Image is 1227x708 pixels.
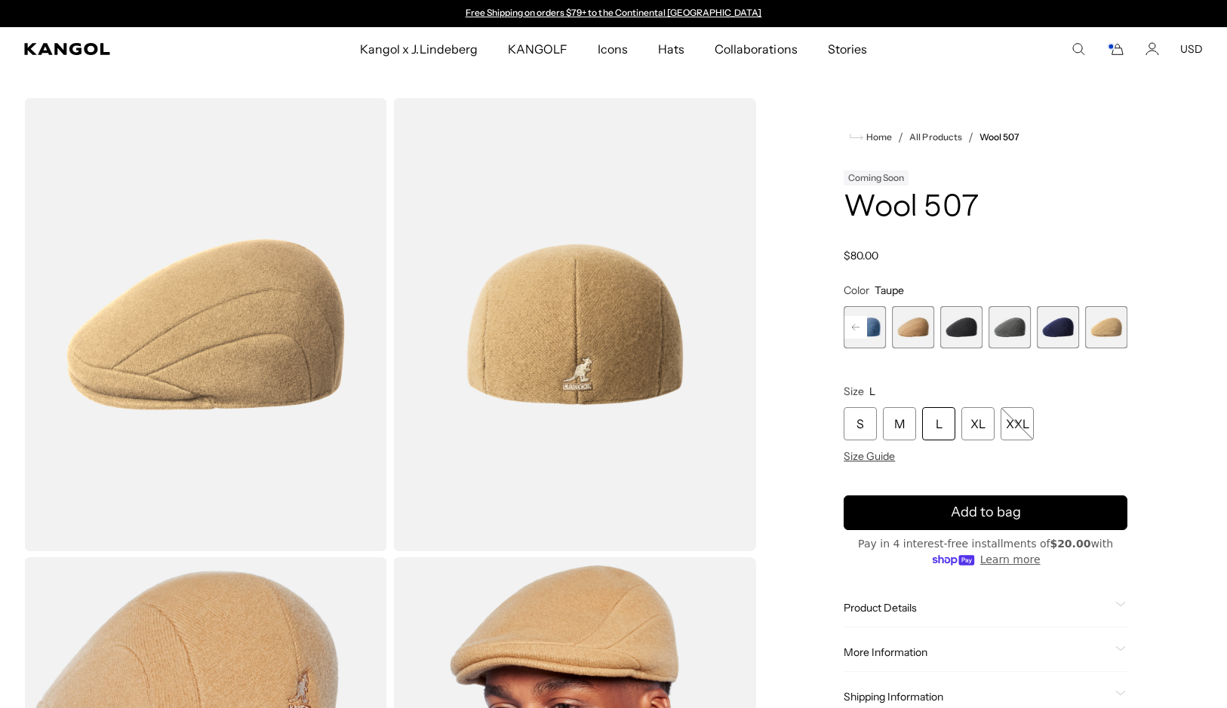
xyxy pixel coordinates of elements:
span: Collaborations [715,27,797,71]
a: Kangol x J.Lindeberg [345,27,493,71]
span: Taupe [875,284,904,297]
div: Announcement [458,8,769,20]
summary: Search here [1072,42,1085,56]
span: Size Guide [844,449,895,463]
div: 6 of 7 [1037,306,1079,348]
span: Add to bag [951,502,1021,523]
div: M [883,407,916,440]
span: L [869,385,875,398]
span: Home [863,132,892,143]
label: Camel [892,306,934,348]
div: 4 of 7 [940,306,983,348]
span: Icons [598,27,628,71]
li: / [962,128,973,146]
a: Free Shipping on orders $79+ to the Continental [GEOGRAPHIC_DATA] [466,7,762,18]
label: Denim Blue [844,306,886,348]
nav: breadcrumbs [844,128,1127,146]
div: 1 of 2 [458,8,769,20]
span: Color [844,284,869,297]
img: color-taupe [24,98,387,551]
a: Collaborations [700,27,812,71]
a: Home [850,130,892,144]
label: Dark Flannel [989,306,1031,348]
span: More Information [844,645,1109,659]
div: 5 of 7 [989,306,1031,348]
div: 3 of 7 [892,306,934,348]
div: S [844,407,877,440]
h1: Wool 507 [844,192,1127,225]
a: Stories [813,27,882,71]
div: XL [961,407,995,440]
div: 7 of 7 [1085,306,1127,348]
span: Product Details [844,601,1109,615]
img: color-taupe [393,98,756,551]
button: Cart [1106,42,1124,56]
label: Navy [1037,306,1079,348]
a: All Products [909,132,961,143]
div: Coming Soon [844,170,909,185]
a: Kangol [24,43,238,55]
div: 2 of 7 [844,306,886,348]
a: Account [1146,42,1159,56]
div: XXL [1001,407,1034,440]
li: / [892,128,903,146]
span: Hats [658,27,684,71]
slideshow-component: Announcement bar [458,8,769,20]
a: Icons [583,27,643,71]
span: Size [844,385,864,398]
span: KANGOLF [508,27,567,71]
span: $80.00 [844,249,878,262]
a: KANGOLF [493,27,583,71]
span: Kangol x J.Lindeberg [360,27,478,71]
div: L [922,407,955,440]
span: Stories [828,27,867,71]
label: Black [940,306,983,348]
button: USD [1180,42,1203,56]
a: Hats [643,27,700,71]
button: Add to bag [844,495,1127,530]
a: Wool 507 [979,132,1019,143]
span: Shipping Information [844,690,1109,703]
label: Taupe [1085,306,1127,348]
